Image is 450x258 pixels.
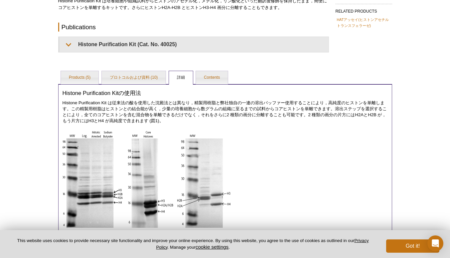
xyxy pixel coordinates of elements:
[60,37,329,52] summary: Histone Purification Kit (Cat. No. 40025)
[336,4,392,16] h2: RELATED PRODUCTS
[102,71,166,84] a: プロトコルおよび資料 (10)
[386,239,439,253] button: Got it!
[169,71,193,84] a: 詳細
[63,100,388,124] p: Histone Purification Kit は従来法の酸を使用した沈殿法とは異なり，精製用樹脂と弊社独自の一連の溶出バッファー使用することにより，高純度のヒストンを単離します。この精製用樹...
[427,235,443,251] div: Open Intercom Messenger
[196,71,228,84] a: Contents
[11,238,375,250] p: This website uses cookies to provide necessary site functionality and improve your online experie...
[156,238,369,249] a: Privacy Policy
[58,23,329,32] h2: Publications
[61,71,98,84] a: Products (5)
[196,244,228,250] button: cookie settings
[337,17,391,29] a: HATアッセイ(ヒストンアセチルトランスフェラーゼ)
[63,90,388,97] h3: Histone Purification Kitの使用法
